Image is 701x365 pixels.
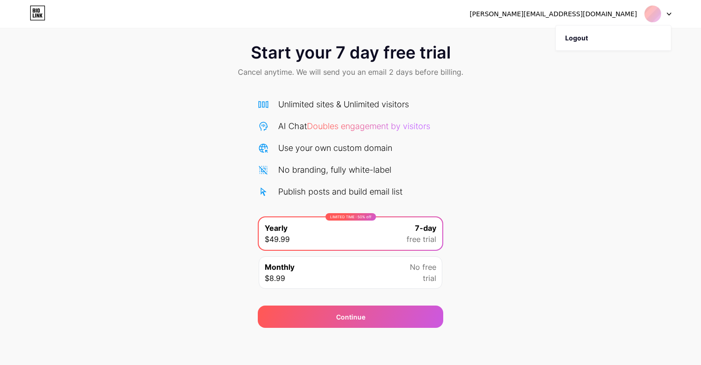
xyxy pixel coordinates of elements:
span: Monthly [265,261,294,273]
span: trial [423,273,436,284]
span: No free [410,261,436,273]
div: Unlimited sites & Unlimited visitors [278,98,409,111]
div: AI Chat [278,120,430,132]
div: Continue [336,312,365,322]
div: LIMITED TIME : 50% off [325,213,376,221]
span: $49.99 [265,234,290,245]
div: Use your own custom domain [278,142,392,154]
span: 7-day [415,222,436,234]
div: Publish posts and build email list [278,185,402,198]
span: Doubles engagement by visitors [307,121,430,131]
span: Start your 7 day free trial [251,43,451,62]
span: $8.99 [265,273,285,284]
span: Cancel anytime. We will send you an email 2 days before billing. [238,66,463,78]
span: Yearly [265,222,287,234]
div: No branding, fully white-label [278,163,391,176]
span: free trial [407,234,436,245]
div: [PERSON_NAME][EMAIL_ADDRESS][DOMAIN_NAME] [470,9,637,19]
li: Logout [556,26,671,51]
